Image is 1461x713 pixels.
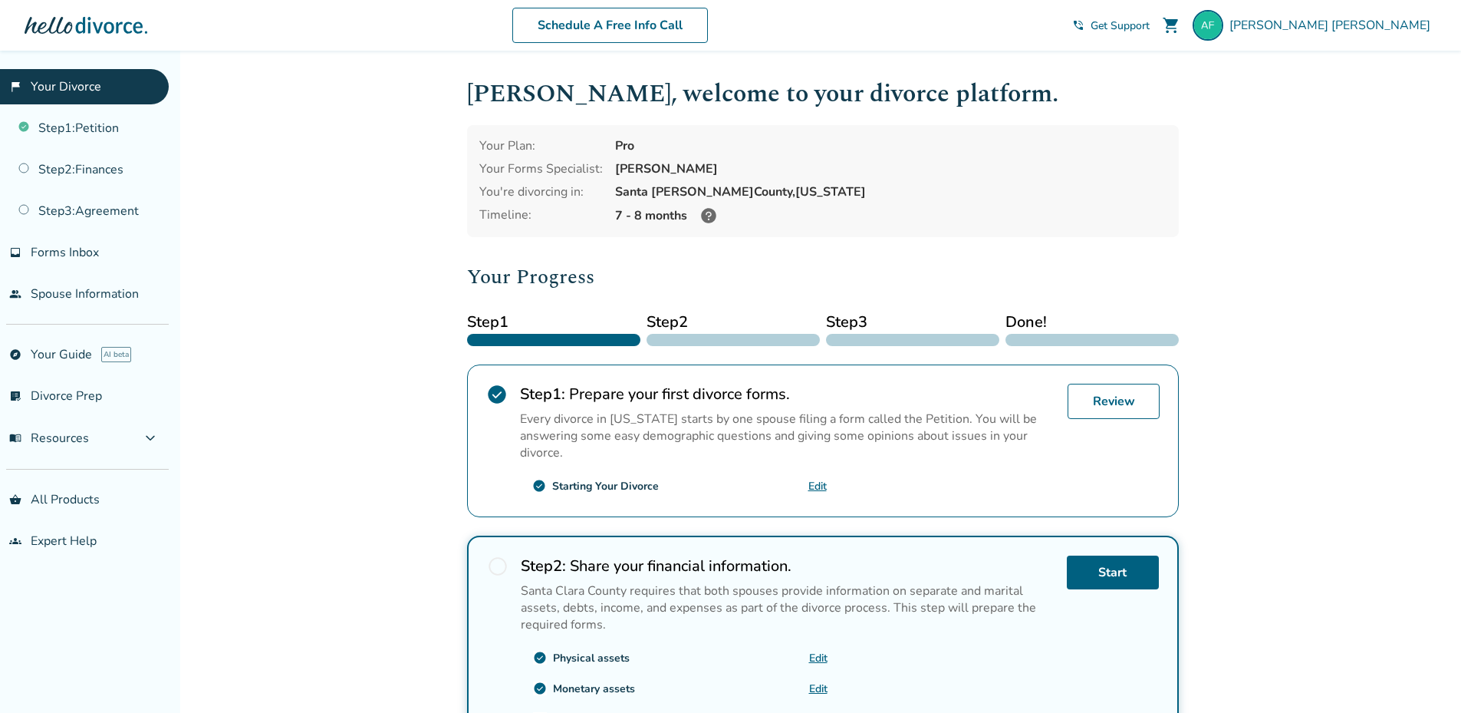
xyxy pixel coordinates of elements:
[1072,19,1084,31] span: phone_in_talk
[101,347,131,362] span: AI beta
[1193,10,1223,41] img: alethafulgham@yahoo.com
[479,183,603,200] div: You're divorcing in:
[520,384,565,404] strong: Step 1 :
[1229,17,1436,34] span: [PERSON_NAME] [PERSON_NAME]
[467,262,1179,292] h2: Your Progress
[141,429,160,447] span: expand_more
[615,137,1166,154] div: Pro
[1072,18,1150,33] a: phone_in_talkGet Support
[9,493,21,506] span: shopping_basket
[533,682,547,695] span: check_circle
[1067,556,1159,589] a: Start
[533,651,547,665] span: check_circle
[9,535,21,547] span: groups
[520,384,1055,404] h2: Prepare your first divorce forms.
[552,479,659,493] div: Starting Your Divorce
[809,651,828,665] a: Edit
[532,479,546,493] span: check_circle
[521,583,1055,633] p: Santa Clara County requires that both spouses provide information on separate and marital assets,...
[647,311,820,334] span: Step 2
[553,682,635,696] div: Monetary assets
[512,8,708,43] a: Schedule A Free Info Call
[553,651,630,665] div: Physical assets
[520,411,1055,461] p: Every divorce in [US_STATE] starts by one spouse filing a form called the Petition. You will be a...
[9,246,21,259] span: inbox
[9,348,21,361] span: explore
[9,430,89,447] span: Resources
[479,160,603,177] div: Your Forms Specialist:
[1091,18,1150,33] span: Get Support
[479,206,603,225] div: Timeline:
[31,244,99,261] span: Forms Inbox
[808,479,827,493] a: Edit
[615,206,1166,225] div: 7 - 8 months
[1005,311,1179,334] span: Done!
[1384,639,1461,713] iframe: Chat Widget
[9,432,21,444] span: menu_book
[615,160,1166,177] div: [PERSON_NAME]
[826,311,999,334] span: Step 3
[521,556,1055,576] h2: Share your financial information.
[487,556,508,577] span: radio_button_unchecked
[809,682,828,696] a: Edit
[467,75,1179,113] h1: [PERSON_NAME] , welcome to your divorce platform.
[1162,16,1180,35] span: shopping_cart
[1068,384,1160,419] a: Review
[9,288,21,300] span: people
[615,183,1166,200] div: Santa [PERSON_NAME] County, [US_STATE]
[9,390,21,402] span: list_alt_check
[479,137,603,154] div: Your Plan:
[9,81,21,93] span: flag_2
[521,556,566,576] strong: Step 2 :
[467,311,640,334] span: Step 1
[486,384,508,405] span: check_circle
